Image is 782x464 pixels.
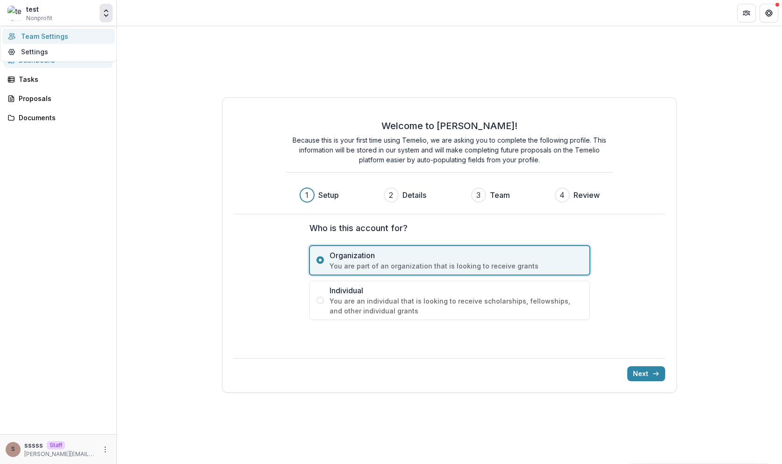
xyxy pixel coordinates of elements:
[309,222,584,234] label: Who is this account for?
[737,4,756,22] button: Partners
[330,250,583,261] span: Organization
[760,4,778,22] button: Get Help
[7,6,22,21] img: test
[476,189,481,201] div: 3
[560,189,565,201] div: 4
[100,444,111,455] button: More
[305,189,308,201] div: 1
[627,366,665,381] button: Next
[4,91,113,106] a: Proposals
[19,94,105,103] div: Proposals
[24,450,96,458] p: [PERSON_NAME][EMAIL_ADDRESS][DOMAIN_NAME]
[381,120,517,131] h2: Welcome to [PERSON_NAME]!
[402,189,426,201] h3: Details
[100,4,113,22] button: Open entity switcher
[26,14,52,22] span: Nonprofit
[19,74,105,84] div: Tasks
[300,188,600,203] div: Progress
[574,189,600,201] h3: Review
[11,446,15,452] div: sssss
[318,189,339,201] h3: Setup
[24,440,43,450] p: sssss
[47,441,65,449] p: Staff
[490,189,510,201] h3: Team
[286,135,613,165] p: Because this is your first time using Temelio, we are asking you to complete the following profil...
[26,4,52,14] div: test
[330,296,583,316] span: You are an individual that is looking to receive scholarships, fellowships, and other individual ...
[330,285,583,296] span: Individual
[19,113,105,123] div: Documents
[4,72,113,87] a: Tasks
[330,261,583,271] span: You are part of an organization that is looking to receive grants
[4,110,113,125] a: Documents
[389,189,393,201] div: 2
